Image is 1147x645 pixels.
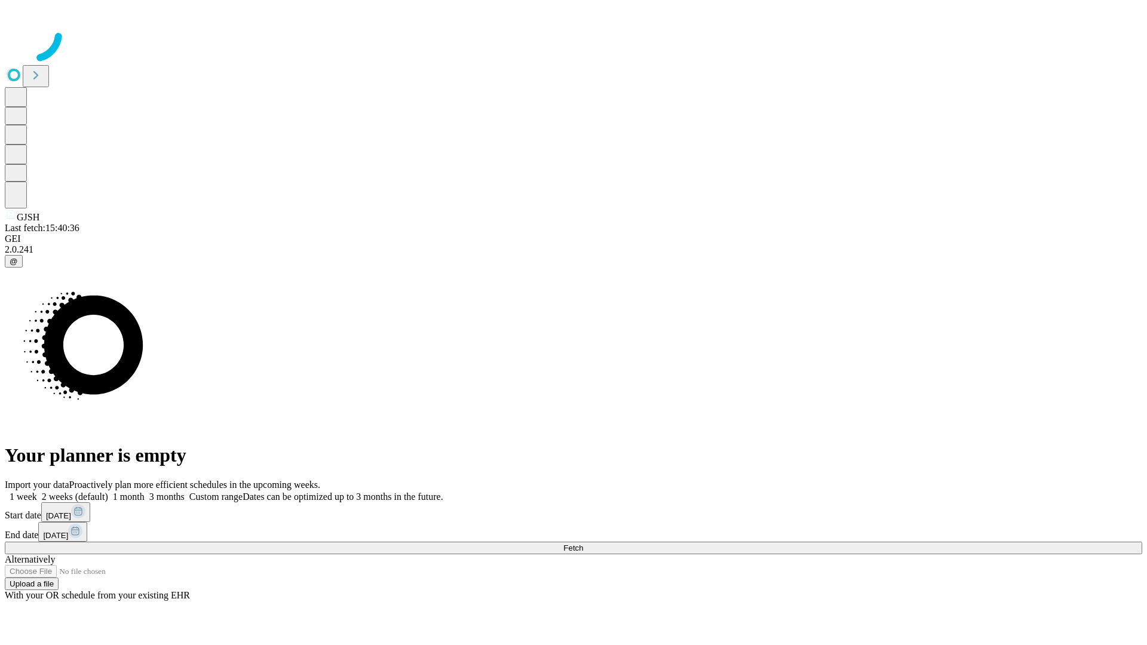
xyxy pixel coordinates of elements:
[69,480,320,490] span: Proactively plan more efficient schedules in the upcoming weeks.
[10,492,37,502] span: 1 week
[17,212,39,222] span: GJSH
[5,255,23,268] button: @
[38,522,87,542] button: [DATE]
[5,444,1142,466] h1: Your planner is empty
[5,502,1142,522] div: Start date
[5,554,55,564] span: Alternatively
[43,531,68,540] span: [DATE]
[5,542,1142,554] button: Fetch
[5,590,190,600] span: With your OR schedule from your existing EHR
[189,492,243,502] span: Custom range
[5,244,1142,255] div: 2.0.241
[5,223,79,233] span: Last fetch: 15:40:36
[113,492,145,502] span: 1 month
[46,511,71,520] span: [DATE]
[10,257,18,266] span: @
[5,234,1142,244] div: GEI
[243,492,443,502] span: Dates can be optimized up to 3 months in the future.
[5,578,59,590] button: Upload a file
[149,492,185,502] span: 3 months
[41,502,90,522] button: [DATE]
[5,480,69,490] span: Import your data
[563,543,583,552] span: Fetch
[5,522,1142,542] div: End date
[42,492,108,502] span: 2 weeks (default)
